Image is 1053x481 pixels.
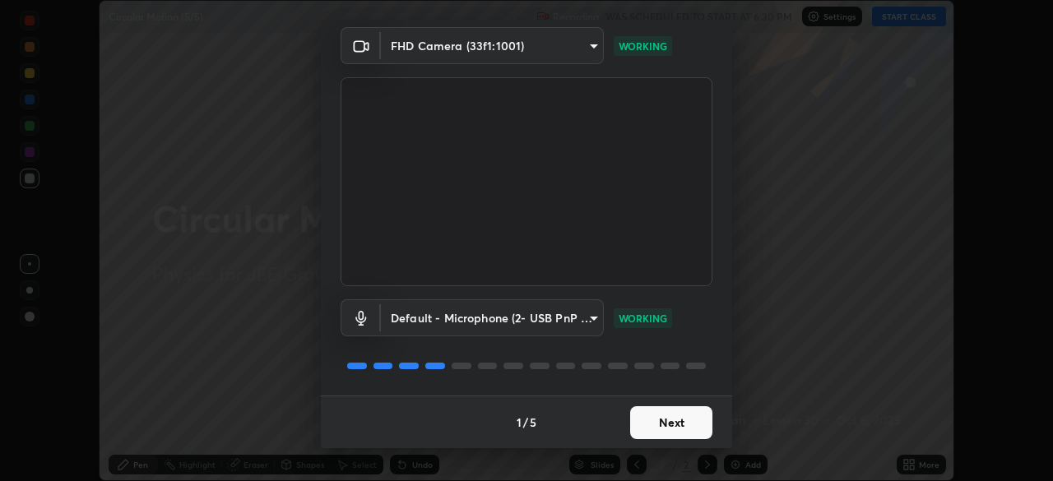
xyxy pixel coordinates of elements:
p: WORKING [619,311,667,326]
button: Next [630,406,712,439]
h4: / [523,414,528,431]
div: FHD Camera (33f1:1001) [381,27,604,64]
p: WORKING [619,39,667,53]
div: FHD Camera (33f1:1001) [381,299,604,336]
h4: 1 [517,414,522,431]
h4: 5 [530,414,536,431]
